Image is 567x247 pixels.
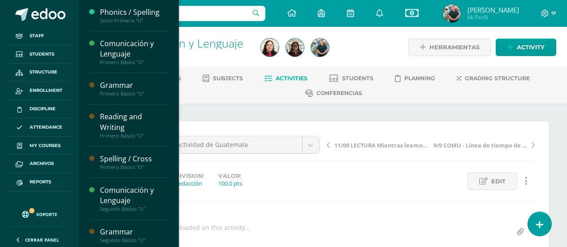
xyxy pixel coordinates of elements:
span: 11/09 LECTURA Mientras leemos El laboratorio secreto págs. 16-17 [334,141,428,149]
span: Soporte [36,211,57,217]
img: dbffebcdb1147f6a6764b037b1bfced6.png [261,39,279,56]
span: Conferencias [316,90,362,96]
div: Spelling / Cross [100,154,168,164]
a: Structure [7,64,72,82]
div: Comunicación y Lenguaje [100,185,168,206]
a: Comunicación y LenguajeSegundo Básico "U" [100,185,168,212]
a: Phonics / SpellingSexto Primaria "U" [100,7,168,24]
a: Activities [264,71,307,86]
img: 4447a754f8b82caf5a355abd86508926.png [443,4,461,22]
a: Grading structure [457,71,530,86]
div: Segundo Básico "U" [100,237,168,243]
span: Structure [30,69,57,76]
div: 100.0 pts [218,179,242,187]
div: Primero Básico "U" [100,133,168,139]
span: [PERSON_NAME] [467,5,519,14]
h1: Comunicación y Lenguaje [113,37,250,49]
a: Subjects [203,71,243,86]
span: Grading structure [465,75,530,82]
div: Reading and Writing [100,112,168,132]
span: Activities [276,75,307,82]
a: Comunicación y LenguajePrimero Básico "U" [100,39,168,65]
label: Valor: [218,173,242,179]
div: Primero Básico 'U' [113,49,250,58]
span: Staff [30,32,44,39]
div: There are no files uploaded on this activity… [117,223,250,241]
a: Archivos [7,155,72,173]
span: Cerrar panel [25,237,59,243]
a: Students [329,71,373,86]
div: Sexto Primaria "U" [100,17,168,24]
a: Staff [7,27,72,45]
div: Grammar [100,80,168,91]
span: Herramientas [429,39,480,56]
a: Discipline [7,100,72,118]
img: 8b43afba032d1a1ab885b25ccde4a4b3.png [286,39,304,56]
div: Primero Básico "U" [100,164,168,170]
span: Archivos [30,160,54,167]
span: Mi Perfil [467,13,519,21]
span: Enrollment [30,87,62,94]
div: Primero Básico "U" [100,91,168,97]
span: Attendance [30,124,62,131]
div: Redacción [175,179,204,187]
span: Edit [491,173,506,190]
a: My courses [7,137,72,155]
a: 11/09 LECTURA Mientras leemos El laboratorio secreto págs. 16-17 [327,140,431,149]
a: Reports [7,173,72,191]
span: Activity [517,39,545,56]
img: 4447a754f8b82caf5a355abd86508926.png [311,39,329,56]
span: Discipline [30,105,56,113]
a: Attendance [7,118,72,137]
div: Comunicación y Lenguaje [100,39,168,59]
span: 9/9 COMU - Línea de tiempo de la literatura de la primera mitad del siglo XX [433,141,527,149]
div: Primero Básico "U" [100,59,168,65]
a: 9/9 COMU - Línea de tiempo de la literatura de la primera mitad del siglo XX [431,140,535,149]
a: GrammarPrimero Básico "U" [100,80,168,97]
a: Reading and WritingPrimero Básico "U" [100,112,168,139]
span: 10/09 REDACCIÓN: Actividad de Guatemala [118,136,295,153]
span: Students [342,75,373,82]
span: My courses [30,142,61,149]
div: Phonics / Spelling [100,7,168,17]
span: Planning [404,75,435,82]
a: Activity [496,39,556,56]
a: Conferencias [305,86,362,100]
span: Subjects [213,75,243,82]
a: Soporte [11,202,68,224]
a: Spelling / CrossPrimero Básico "U" [100,154,168,170]
a: Enrollment [7,82,72,100]
a: GrammarSegundo Básico "U" [100,227,168,243]
span: Reports [30,178,51,186]
span: Students [30,51,54,58]
div: Grammar [100,227,168,237]
a: Students [7,45,72,64]
label: Division: [175,173,204,179]
a: Planning [395,71,435,86]
div: Segundo Básico "U" [100,206,168,212]
a: Herramientas [408,39,491,56]
a: 10/09 REDACCIÓN: Actividad de Guatemala [112,136,319,153]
